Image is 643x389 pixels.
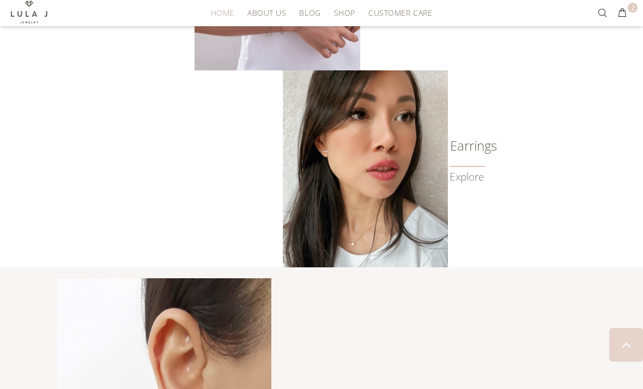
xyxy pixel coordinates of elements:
span: About Us [247,9,286,17]
a: Earrings [450,140,492,151]
a: BACK TO TOP [609,328,643,362]
button: 2 [612,4,632,22]
span: Customer Care [368,9,432,17]
a: HOME [204,4,241,21]
a: Customer Care [362,4,432,21]
span: HOME [211,9,234,17]
a: Explore [450,171,484,183]
span: Shop [334,9,355,17]
a: Blog [293,4,327,21]
a: Shop [327,4,362,21]
img: Classic Earrings from LulaJ Jewelry [283,70,448,267]
span: Blog [299,9,320,17]
a: About Us [241,4,293,21]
